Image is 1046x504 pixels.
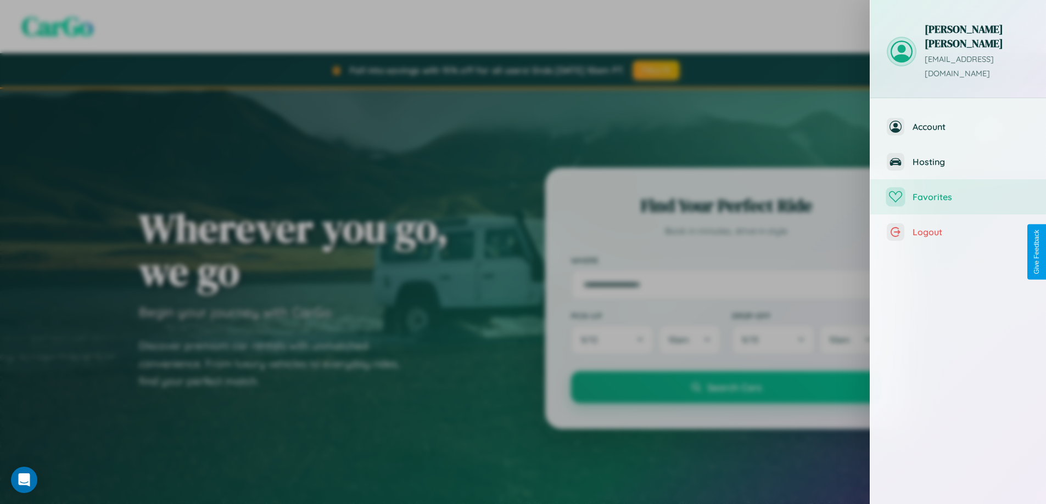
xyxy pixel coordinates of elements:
button: Favorites [870,179,1046,214]
span: Favorites [913,191,1030,202]
p: [EMAIL_ADDRESS][DOMAIN_NAME] [925,53,1030,81]
button: Hosting [870,144,1046,179]
div: Give Feedback [1033,230,1041,274]
span: Hosting [913,156,1030,167]
div: Open Intercom Messenger [11,467,37,493]
span: Logout [913,226,1030,237]
button: Logout [870,214,1046,250]
button: Account [870,109,1046,144]
span: Account [913,121,1030,132]
h3: [PERSON_NAME] [PERSON_NAME] [925,22,1030,50]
